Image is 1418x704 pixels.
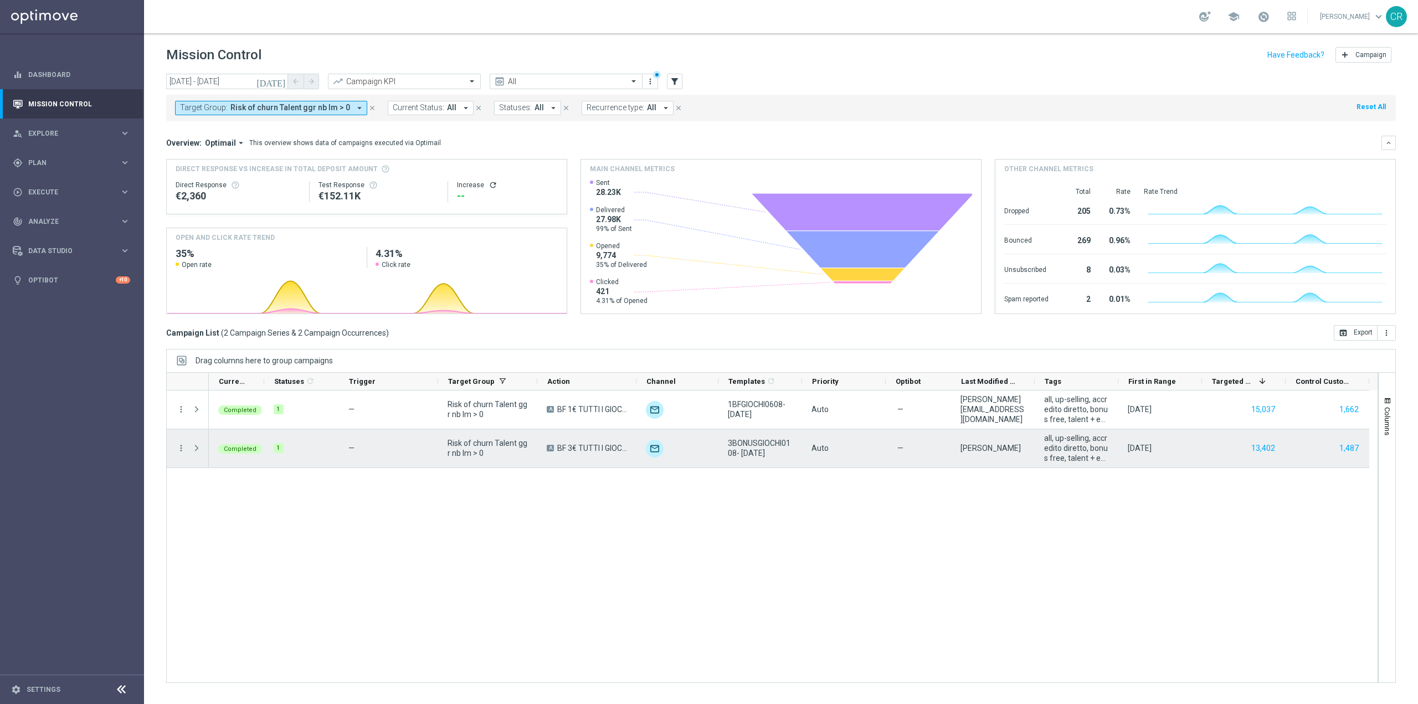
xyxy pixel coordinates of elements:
button: play_circle_outline Execute keyboard_arrow_right [12,188,131,197]
img: Optimail [646,401,664,419]
h4: Main channel metrics [590,164,675,174]
span: 9,774 [596,250,647,260]
button: gps_fixed Plan keyboard_arrow_right [12,158,131,167]
button: more_vert [176,443,186,453]
h2: 35% [176,247,358,260]
i: person_search [13,129,23,138]
button: close [367,102,377,114]
span: Tags [1045,377,1061,386]
span: Risk of churn Talent ggr nb lm > 0 [230,103,350,112]
span: Drag columns here to group campaigns [196,356,333,365]
a: Settings [27,686,60,693]
span: school [1227,11,1240,23]
div: Test Response [318,181,438,189]
span: A [547,406,554,413]
div: Direct Response [176,181,300,189]
div: 205 [1062,201,1091,219]
i: close [562,104,570,112]
span: Target Group [448,377,495,386]
button: arrow_forward [304,74,319,89]
span: keyboard_arrow_down [1373,11,1385,23]
span: all, up-selling, accredito diretto, bonus free, talent + expert [1044,394,1109,424]
button: open_in_browser Export [1334,325,1378,341]
i: open_in_browser [1339,328,1348,337]
span: Campaign [1355,51,1386,59]
span: Statuses [274,377,304,386]
i: keyboard_arrow_right [120,157,130,168]
a: Dashboard [28,60,130,89]
input: Select date range [166,74,288,89]
div: person_search Explore keyboard_arrow_right [12,129,131,138]
span: Opened [596,241,647,250]
h3: Overview: [166,138,202,148]
span: Optimail [205,138,236,148]
span: Current Status [219,377,245,386]
div: Row Groups [196,356,333,365]
i: filter_alt [670,76,680,86]
span: Completed [224,445,256,453]
span: All [647,103,656,112]
span: BF 3€ TUTTI I GIOCHI [557,443,627,453]
div: 01 Aug 2025, Friday [1128,443,1152,453]
button: Current Status: All arrow_drop_down [388,101,474,115]
i: arrow_drop_down [236,138,246,148]
button: Statuses: All arrow_drop_down [494,101,561,115]
h3: Campaign List [166,328,389,338]
button: [DATE] [255,74,288,90]
span: Auto [811,444,829,453]
div: 0.03% [1104,260,1131,278]
i: equalizer [13,70,23,80]
span: 421 [596,286,648,296]
div: Execute [13,187,120,197]
ng-select: All [490,74,643,89]
div: 269 [1062,230,1091,248]
span: Delivered [596,205,632,214]
i: gps_fixed [13,158,23,168]
i: add [1340,50,1349,59]
span: Explore [28,130,120,137]
div: Spam reported [1004,289,1049,307]
button: 1,487 [1338,441,1360,455]
colored-tag: Completed [218,443,262,454]
span: 35% of Delivered [596,260,647,269]
button: refresh [489,181,497,189]
button: filter_alt [667,74,682,89]
button: Data Studio keyboard_arrow_right [12,246,131,255]
button: lightbulb Optibot +10 [12,276,131,285]
div: 2 [1062,289,1091,307]
span: Targeted Customers [1212,377,1255,386]
span: Statuses: [499,103,532,112]
ng-select: Campaign KPI [328,74,481,89]
button: 13,402 [1250,441,1276,455]
div: 0.96% [1104,230,1131,248]
i: arrow_drop_down [354,103,364,113]
div: -- [457,189,558,203]
span: Data Studio [28,248,120,254]
a: Mission Control [28,89,130,119]
span: Sent [596,178,621,187]
span: Plan [28,160,120,166]
div: equalizer Dashboard [12,70,131,79]
span: Trigger [349,377,376,386]
i: arrow_forward [307,78,315,85]
button: Recurrence type: All arrow_drop_down [582,101,674,115]
div: €152,112 [318,189,438,203]
div: 06 Aug 2025, Wednesday [1128,404,1152,414]
i: close [475,104,482,112]
i: keyboard_arrow_right [120,245,130,256]
i: more_vert [1382,328,1391,337]
i: [DATE] [256,76,286,86]
button: add Campaign [1335,47,1391,63]
div: Explore [13,129,120,138]
i: close [675,104,682,112]
i: keyboard_arrow_down [1385,139,1393,147]
span: Optibot [896,377,921,386]
div: Total [1062,187,1091,196]
i: more_vert [176,404,186,414]
span: BF 1€ TUTTI I GIOCHI [557,404,627,414]
div: Carlos Eduardo Raffosalazar [960,443,1021,453]
i: lightbulb [13,275,23,285]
